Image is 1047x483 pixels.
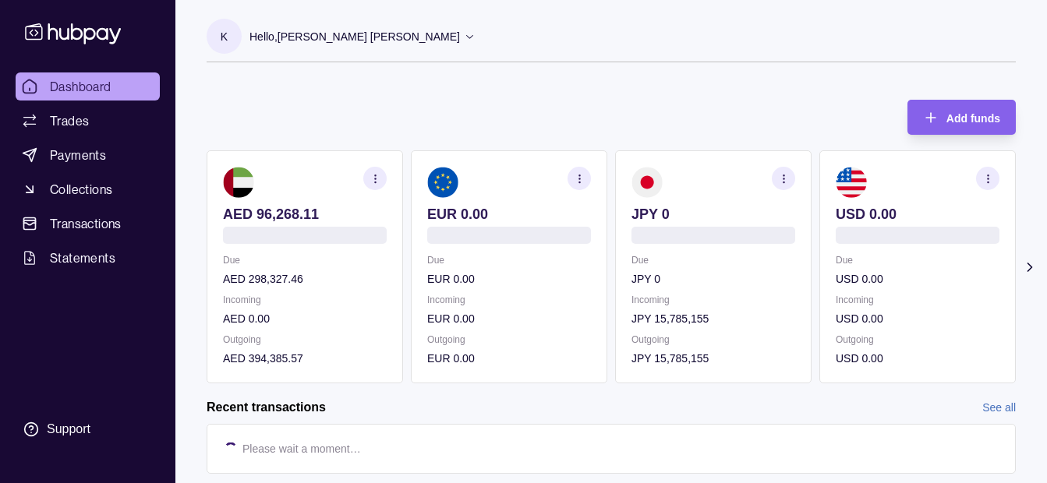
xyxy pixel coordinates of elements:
[427,310,591,327] p: EUR 0.00
[223,206,387,223] p: AED 96,268.11
[16,244,160,272] a: Statements
[427,206,591,223] p: EUR 0.00
[631,291,795,308] p: Incoming
[50,214,122,233] span: Transactions
[427,350,591,367] p: EUR 0.00
[631,167,663,198] img: jp
[631,350,795,367] p: JPY 15,785,155
[221,28,228,45] p: K
[16,72,160,100] a: Dashboard
[427,252,591,269] p: Due
[427,291,591,308] p: Incoming
[223,252,387,269] p: Due
[223,310,387,327] p: AED 0.00
[50,180,112,199] span: Collections
[223,331,387,348] p: Outgoing
[836,270,999,287] p: USD 0.00
[836,291,999,308] p: Incoming
[982,399,1016,416] a: See all
[16,175,160,203] a: Collections
[946,112,1000,125] span: Add funds
[427,270,591,287] p: EUR 0.00
[223,291,387,308] p: Incoming
[836,206,999,223] p: USD 0.00
[836,167,867,198] img: us
[631,270,795,287] p: JPY 0
[836,310,999,327] p: USD 0.00
[631,331,795,348] p: Outgoing
[631,310,795,327] p: JPY 15,785,155
[907,100,1016,135] button: Add funds
[50,146,106,164] span: Payments
[223,350,387,367] p: AED 394,385.57
[836,331,999,348] p: Outgoing
[47,421,90,438] div: Support
[223,270,387,287] p: AED 298,327.46
[249,28,460,45] p: Hello, [PERSON_NAME] [PERSON_NAME]
[631,206,795,223] p: JPY 0
[207,399,326,416] h2: Recent transactions
[223,167,254,198] img: ae
[427,331,591,348] p: Outgoing
[427,167,458,198] img: eu
[836,252,999,269] p: Due
[16,141,160,169] a: Payments
[50,111,89,130] span: Trades
[50,249,115,267] span: Statements
[16,107,160,135] a: Trades
[16,210,160,238] a: Transactions
[16,413,160,446] a: Support
[50,77,111,96] span: Dashboard
[631,252,795,269] p: Due
[242,440,361,457] p: Please wait a moment…
[836,350,999,367] p: USD 0.00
